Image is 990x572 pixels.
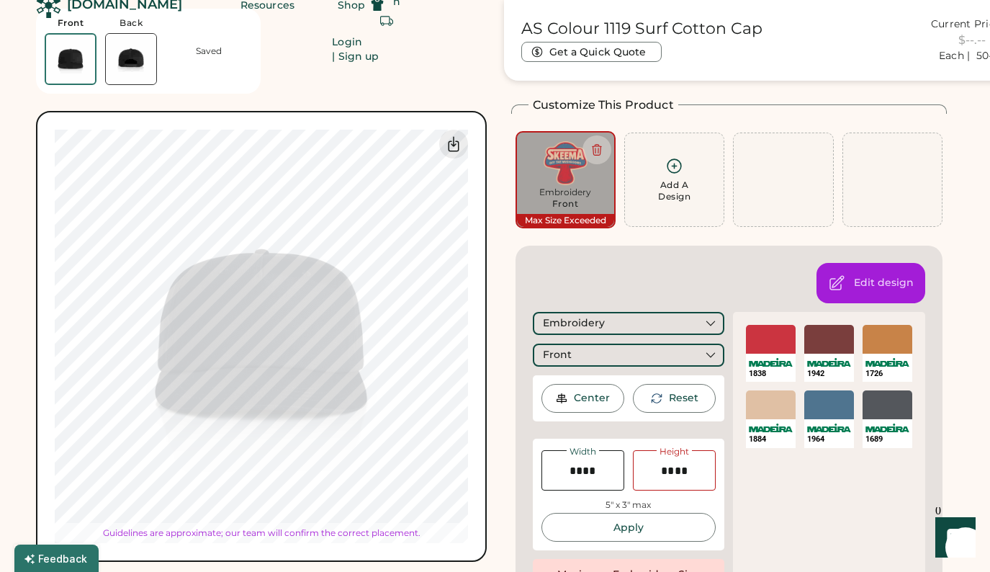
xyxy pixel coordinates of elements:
div: Guidelines are approximate; our team will confirm the correct placement. [55,523,468,543]
div: 5" x 3" max [606,499,651,511]
div: 1884 [749,434,793,444]
button: Get a Quick Quote [521,42,662,62]
div: Download Front Mockup [439,130,468,158]
img: 5e33e499-b6c9-45d2-a006-1b85273b6b6b.png [526,141,606,185]
img: Madeira Logo [865,424,909,432]
img: Madeira Logo [749,424,793,432]
div: 1964 [807,434,851,444]
button: Apply [541,513,716,542]
h1: AS Colour 1119 Surf Cotton Cap [521,19,762,39]
img: Madeira Logo [865,358,909,367]
div: Height [657,447,692,456]
img: Madeira Logo [807,358,851,367]
div: This will reset the rotation of the selected element to 0°. [669,391,698,406]
div: 1942 [807,368,851,379]
div: 1689 [865,434,909,444]
button: Delete this decoration. [582,135,611,164]
div: 1838 [749,368,793,379]
div: Max Size Exceeded [517,214,614,227]
img: Madeira Logo [749,358,793,367]
div: Embroidery [543,316,605,331]
div: Embroidery [526,187,606,198]
img: Madeira Logo [807,424,851,432]
div: Front [552,198,579,210]
div: Add A Design [658,179,690,202]
img: Center Image Icon [555,392,568,405]
div: Front [543,348,572,362]
div: Saved [196,45,222,57]
div: Center [574,391,610,406]
div: Width [567,447,599,456]
iframe: Front Chat [922,507,984,569]
div: Open the design editor to change colors, background, and decoration method. [854,276,914,290]
div: 1726 [865,368,909,379]
h2: Customize This Product [533,97,674,114]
